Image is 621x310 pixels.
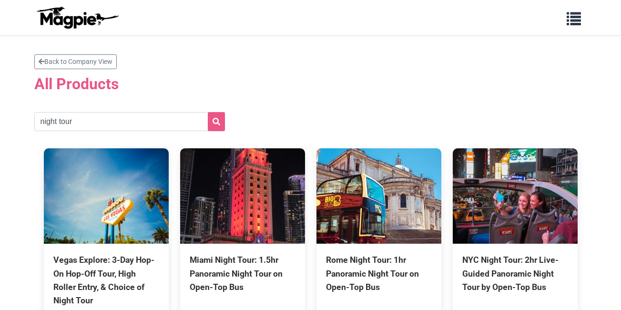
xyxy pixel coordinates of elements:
img: Vegas Explore: 3-Day Hop-On Hop-Off Tour, High Roller Entry, & Choice of Night Tour [44,148,169,244]
img: Rome Night Tour: 1hr Panoramic Night Tour on Open-Top Bus [316,148,441,244]
div: NYC Night Tour: 2hr Live-Guided Panoramic Night Tour by Open-Top Bus [462,253,568,293]
h2: All Products [34,75,587,93]
input: Search products... [34,112,225,131]
img: Miami Night Tour: 1.5hr Panoramic Night Tour on Open-Top Bus [180,148,305,244]
div: Miami Night Tour: 1.5hr Panoramic Night Tour on Open-Top Bus [190,253,295,293]
img: logo-ab69f6fb50320c5b225c76a69d11143b.png [34,6,120,29]
div: Vegas Explore: 3-Day Hop-On Hop-Off Tour, High Roller Entry, & Choice of Night Tour [53,253,159,307]
img: NYC Night Tour: 2hr Live-Guided Panoramic Night Tour by Open-Top Bus [453,148,578,244]
div: Rome Night Tour: 1hr Panoramic Night Tour on Open-Top Bus [326,253,432,293]
a: Back to Company View [34,54,117,69]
